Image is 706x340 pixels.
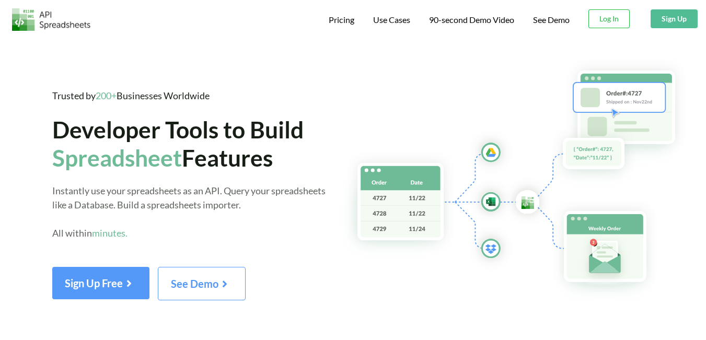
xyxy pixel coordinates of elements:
[12,8,90,31] img: Logo.png
[329,15,354,25] span: Pricing
[158,281,246,290] a: See Demo
[52,90,210,101] span: Trusted by Businesses Worldwide
[158,267,246,300] button: See Demo
[96,90,117,101] span: 200+
[92,227,128,239] span: minutes.
[52,144,182,171] span: Spreadsheet
[52,115,304,171] span: Developer Tools to Build Features
[588,9,630,28] button: Log In
[429,16,514,24] span: 90-second Demo Video
[52,267,149,299] button: Sign Up Free
[651,9,698,28] button: Sign Up
[171,277,233,290] span: See Demo
[339,57,706,304] img: Hero Spreadsheet Flow
[373,15,410,25] span: Use Cases
[52,185,326,239] span: Instantly use your spreadsheets as an API. Query your spreadsheets like a Database. Build a sprea...
[65,277,137,289] span: Sign Up Free
[533,15,570,26] a: See Demo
